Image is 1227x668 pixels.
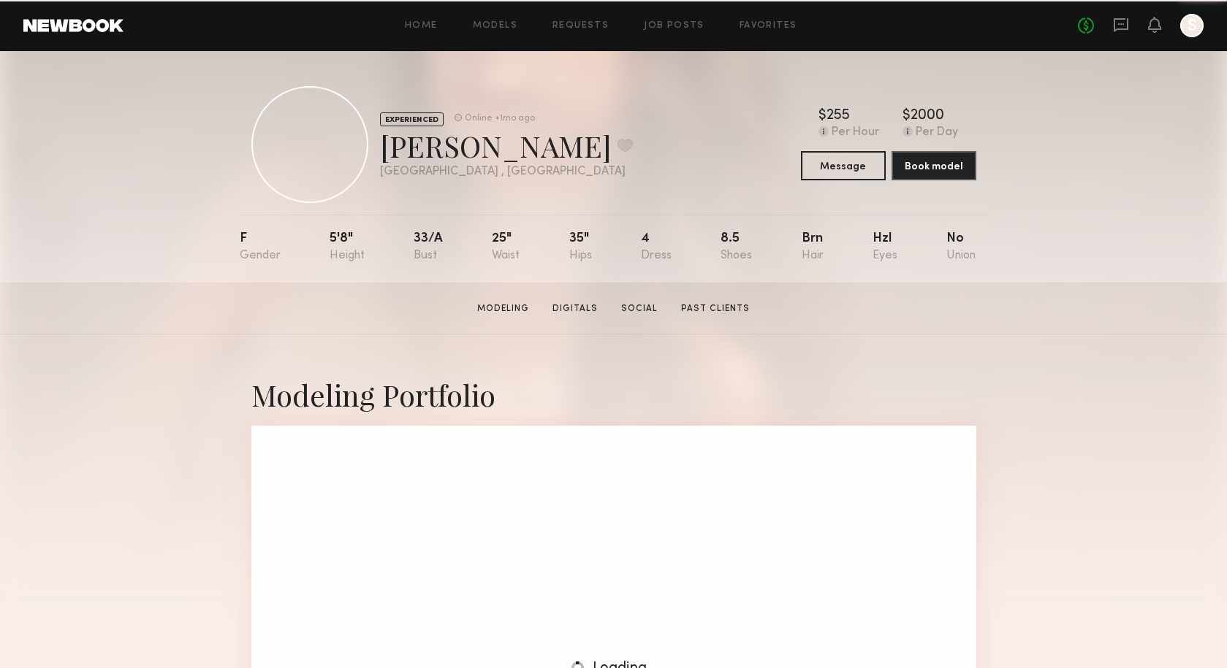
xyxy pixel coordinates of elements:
[1180,14,1204,37] a: S
[405,21,438,31] a: Home
[330,232,365,262] div: 5'8"
[473,21,517,31] a: Models
[740,21,797,31] a: Favorites
[569,232,592,262] div: 35"
[380,166,633,178] div: [GEOGRAPHIC_DATA] , [GEOGRAPHIC_DATA]
[832,126,879,139] div: Per Hour
[552,21,609,31] a: Requests
[946,232,976,262] div: No
[873,232,897,262] div: Hzl
[414,232,443,262] div: 33/a
[547,302,604,315] a: Digitals
[801,151,886,180] button: Message
[471,302,535,315] a: Modeling
[892,151,976,180] button: Book model
[380,112,444,126] div: EXPERIENCED
[675,302,756,315] a: Past Clients
[911,109,944,123] div: 2000
[818,109,827,123] div: $
[240,232,281,262] div: F
[721,232,752,262] div: 8.5
[465,114,535,123] div: Online +1mo ago
[903,109,911,123] div: $
[380,126,633,165] div: [PERSON_NAME]
[827,109,850,123] div: 255
[492,232,520,262] div: 25"
[251,375,976,414] div: Modeling Portfolio
[802,232,824,262] div: Brn
[644,21,704,31] a: Job Posts
[615,302,664,315] a: Social
[916,126,958,139] div: Per Day
[641,232,672,262] div: 4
